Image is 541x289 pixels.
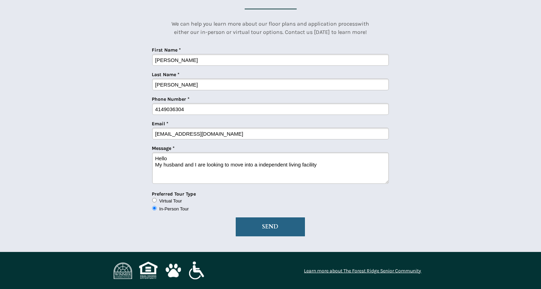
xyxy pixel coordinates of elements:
span: First Name * [152,47,181,53]
a: Learn more about The Forest Ridge Senior Community [304,268,421,274]
span: We can help you le [172,20,218,27]
span: Preferred Tour Type [152,191,196,197]
span: Phone Number * [152,96,190,102]
span: arn more about our floor plans and application process [218,20,358,27]
span: SEND [236,224,305,230]
span: Last Name * [152,72,180,78]
span: Virtual Tour [159,198,182,204]
span: Message * [152,145,175,151]
span: In-Person Tour [159,206,189,211]
button: SEND [235,217,305,237]
span: Email * [152,121,169,127]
